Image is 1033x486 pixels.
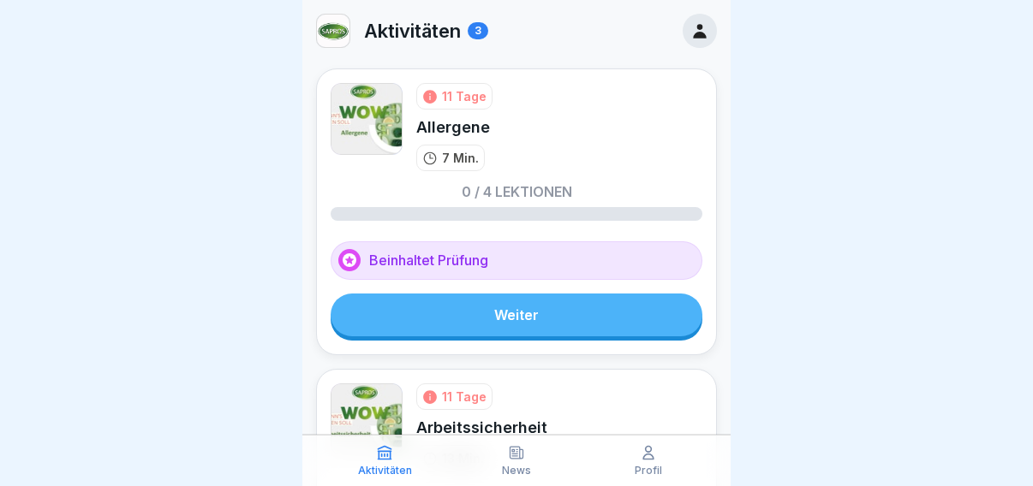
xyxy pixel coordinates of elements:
p: Profil [635,465,662,477]
div: Beinhaltet Prüfung [331,241,702,280]
img: lznwvr82wpecqkh5vfti2rdl.png [331,383,403,455]
p: Aktivitäten [364,20,461,42]
div: 11 Tage [442,388,487,406]
div: 3 [468,22,488,39]
div: Arbeitssicherheit [416,417,547,438]
a: Weiter [331,293,702,336]
p: 7 Min. [442,149,479,167]
p: 0 / 4 Lektionen [462,185,572,199]
p: News [502,465,531,477]
p: Aktivitäten [358,465,412,477]
img: kf7i1i887rzam0di2wc6oekd.png [317,15,349,47]
div: 11 Tage [442,87,487,105]
img: uldvudanzq1ertpbfl1delgu.png [331,83,403,155]
div: Allergene [416,116,493,138]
